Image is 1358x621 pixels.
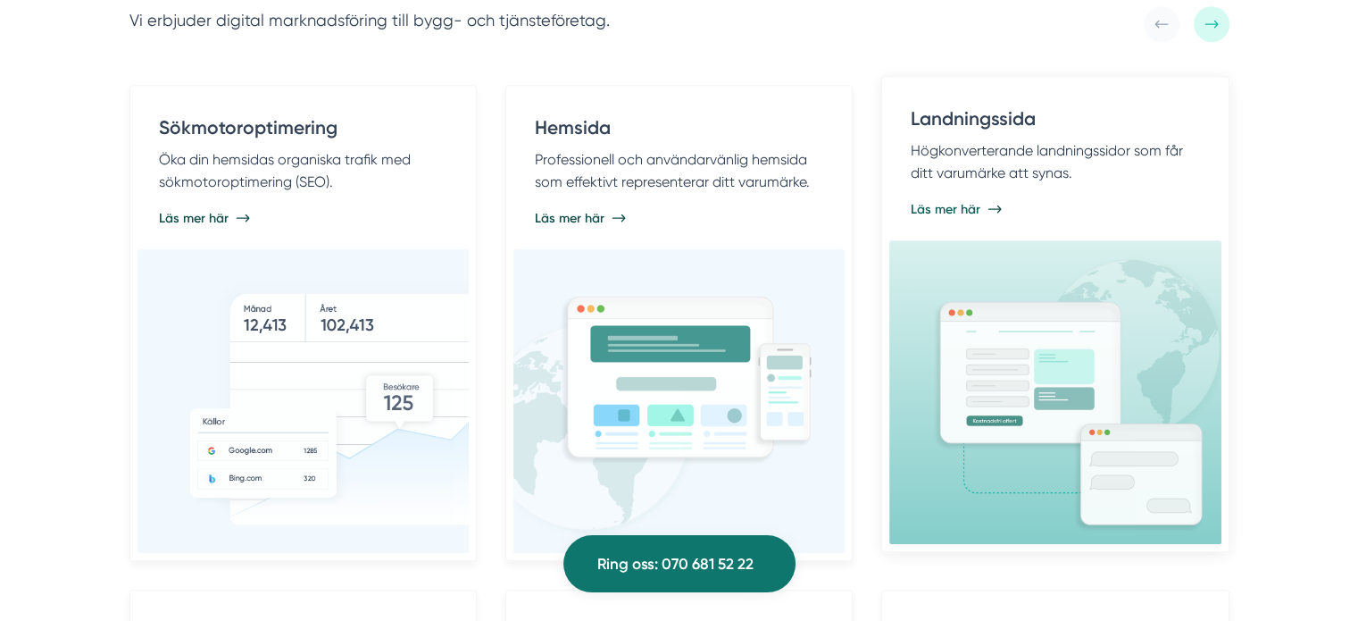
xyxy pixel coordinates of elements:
span: Ring oss: 070 681 52 22 [597,552,754,576]
a: Sökmotoroptimering Öka din hemsidas organiska trafik med sökmotoroptimering (SEO). Läs mer här Sö... [129,85,477,560]
span: Läs mer här [535,209,604,227]
h4: Sökmotoroptimering [159,114,447,147]
a: Ring oss: 070 681 52 22 [563,535,796,592]
h4: Hemsida [535,114,823,147]
p: Vi erbjuder digital marknadsföring till bygg- och tjänsteföretag. [129,8,610,34]
a: Landningssida Högkonverterande landningssidor som får ditt varumärke att synas. Läs mer här Landn... [881,76,1229,551]
p: Högkonverterande landningssidor som får ditt varumärke att synas. [911,139,1199,185]
img: Hemsida för bygg- och tjänsteföretag. [474,293,813,545]
span: Läs mer här [911,200,980,218]
p: Professionell och användarvänlig hemsida som effektivt representerar ditt varumärke. [535,148,823,194]
p: Öka din hemsidas organiska trafik med sökmotoroptimering (SEO). [159,148,447,194]
img: Landningssida för bygg- och tjänsteföretag. [930,249,1234,535]
a: Hemsida Professionell och användarvänlig hemsida som effektivt representerar ditt varumärke. Läs ... [505,85,853,560]
h4: Landningssida [911,105,1199,138]
span: Läs mer här [159,209,229,227]
img: Sökmotoroptimering för bygg- och tjänsteföretag. [187,268,536,534]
